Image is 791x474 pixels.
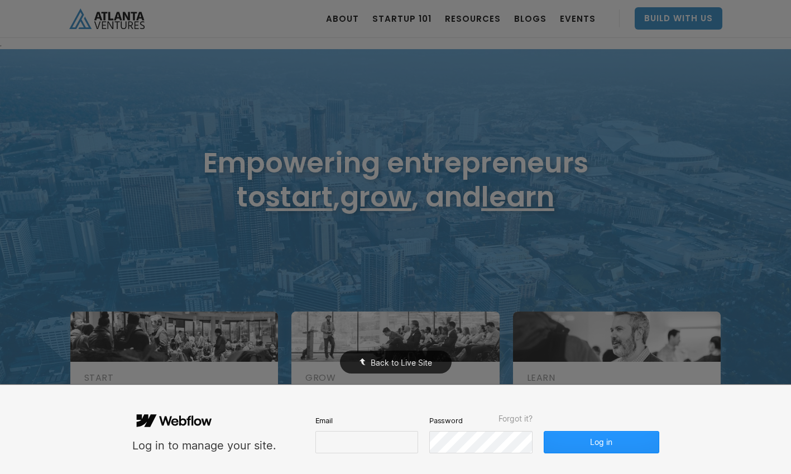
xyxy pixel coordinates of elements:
[315,415,333,425] span: Email
[371,358,432,367] span: Back to Live Site
[132,438,276,453] div: Log in to manage your site.
[429,415,463,425] span: Password
[544,431,659,453] button: Log in
[498,414,533,423] span: Forgot it?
